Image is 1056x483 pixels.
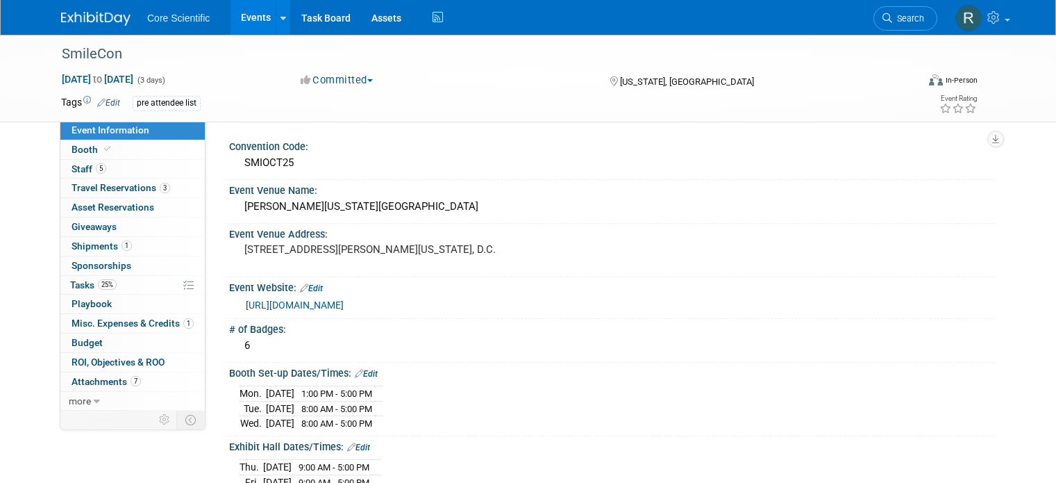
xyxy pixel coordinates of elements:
[60,295,205,313] a: Playbook
[97,98,120,108] a: Edit
[229,180,995,197] div: Event Venue Name:
[96,163,106,174] span: 5
[892,13,924,24] span: Search
[240,152,984,174] div: SMIOCT25
[72,298,112,309] span: Playbook
[229,436,995,455] div: Exhibit Hall Dates/Times:
[60,198,205,217] a: Asset Reservations
[300,284,323,293] a: Edit
[620,76,754,87] span: [US_STATE], [GEOGRAPHIC_DATA]
[72,240,132,252] span: Shipments
[72,337,103,348] span: Budget
[60,314,205,333] a: Misc. Expenses & Credits1
[60,256,205,275] a: Sponsorships
[266,386,294,402] td: [DATE]
[61,95,120,111] td: Tags
[266,401,294,416] td: [DATE]
[296,73,378,88] button: Committed
[60,160,205,179] a: Staff5
[72,260,131,271] span: Sponsorships
[301,388,372,399] span: 1:00 PM - 5:00 PM
[69,395,91,407] span: more
[98,279,117,290] span: 25%
[160,183,170,193] span: 3
[229,224,995,241] div: Event Venue Address:
[57,42,900,67] div: SmileCon
[60,353,205,372] a: ROI, Objectives & ROO
[72,357,165,368] span: ROI, Objectives & ROO
[246,300,344,311] a: [URL][DOMAIN_NAME]
[60,276,205,295] a: Tasks25%
[347,443,370,452] a: Edit
[229,136,995,154] div: Convention Code:
[301,404,372,414] span: 8:00 AM - 5:00 PM
[60,140,205,159] a: Booth
[133,96,201,110] div: pre attendee list
[60,373,205,391] a: Attachments7
[60,218,205,236] a: Giveaways
[183,318,194,329] span: 1
[70,279,117,290] span: Tasks
[355,369,378,379] a: Edit
[121,240,132,251] span: 1
[72,202,154,213] span: Asset Reservations
[60,179,205,197] a: Travel Reservations3
[131,376,141,386] span: 7
[945,75,978,85] div: In-Person
[299,462,369,473] span: 9:00 AM - 5:00 PM
[60,237,205,256] a: Shipments1
[842,72,978,93] div: Event Format
[72,144,114,155] span: Booth
[229,319,995,336] div: # of Badges:
[147,13,210,24] span: Core Scientific
[955,5,982,31] img: Rachel Wolff
[72,376,141,387] span: Attachments
[60,121,205,140] a: Event Information
[229,277,995,295] div: Event Website:
[60,334,205,352] a: Budget
[72,182,170,193] span: Travel Reservations
[136,76,165,85] span: (3 days)
[873,6,937,31] a: Search
[240,196,984,218] div: [PERSON_NAME][US_STATE][GEOGRAPHIC_DATA]
[91,74,104,85] span: to
[229,363,995,381] div: Booth Set-up Dates/Times:
[301,418,372,429] span: 8:00 AM - 5:00 PM
[72,124,149,136] span: Event Information
[244,243,533,256] pre: [STREET_ADDRESS][PERSON_NAME][US_STATE], D.C.
[240,401,266,416] td: Tue.
[266,416,294,431] td: [DATE]
[240,460,263,475] td: Thu.
[104,145,111,153] i: Booth reservation complete
[929,74,943,85] img: Format-Inperson.png
[72,163,106,174] span: Staff
[61,73,134,85] span: [DATE] [DATE]
[61,12,131,26] img: ExhibitDay
[72,318,194,329] span: Misc. Expenses & Credits
[240,416,266,431] td: Wed.
[153,411,177,429] td: Personalize Event Tab Strip
[177,411,206,429] td: Toggle Event Tabs
[60,392,205,411] a: more
[240,386,266,402] td: Mon.
[72,221,117,232] span: Giveaways
[939,95,977,102] div: Event Rating
[240,335,984,357] div: 6
[263,460,292,475] td: [DATE]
